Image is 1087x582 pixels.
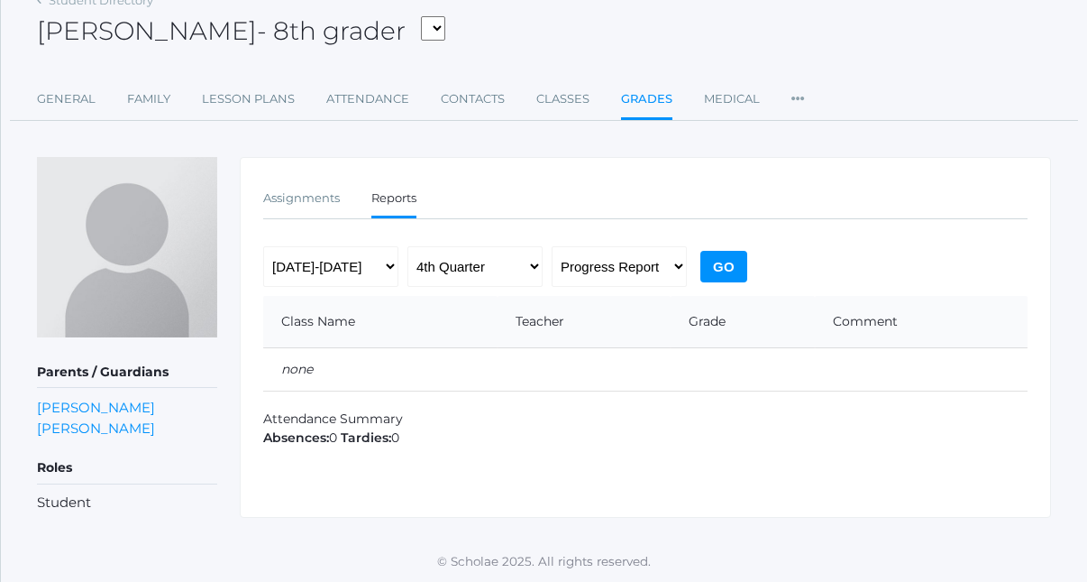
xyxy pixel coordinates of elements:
[341,430,399,446] span: 0
[37,397,155,418] a: [PERSON_NAME]
[704,81,760,117] a: Medical
[127,81,170,117] a: Family
[441,81,505,117] a: Contacts
[257,15,406,46] span: - 8th grader
[281,361,313,377] em: none
[263,411,403,427] span: Attendance Summary
[326,81,409,117] a: Attendance
[371,180,416,219] a: Reports
[37,357,217,388] h5: Parents / Guardians
[341,430,391,446] strong: Tardies:
[37,17,445,45] h2: [PERSON_NAME]
[37,157,217,337] img: Grace Anderson
[263,430,329,446] strong: Absences:
[1,552,1087,570] p: © Scholae 2025. All rights reserved.
[700,251,747,282] input: Go
[263,430,337,446] span: 0
[536,81,589,117] a: Classes
[263,296,498,348] th: Class Name
[263,180,340,217] a: Assignments
[37,453,217,484] h5: Roles
[37,418,155,439] a: [PERSON_NAME]
[498,296,671,348] th: Teacher
[37,81,96,117] a: General
[815,296,1028,348] th: Comment
[671,296,815,348] th: Grade
[37,493,217,513] li: Student
[202,81,295,117] a: Lesson Plans
[621,81,672,120] a: Grades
